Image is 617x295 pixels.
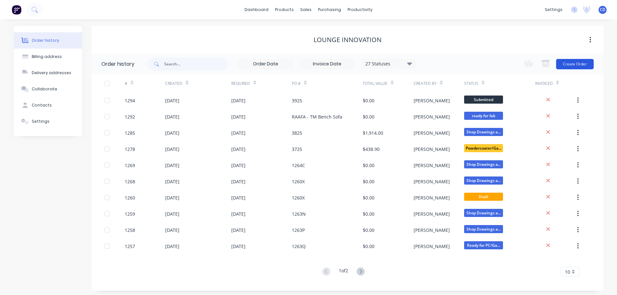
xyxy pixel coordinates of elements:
input: Order Date [238,59,293,69]
div: 1278 [125,146,135,153]
button: Contacts [14,97,82,113]
div: $438.90 [363,146,380,153]
div: # [125,74,165,92]
div: Required [231,81,250,86]
div: $0.00 [363,194,374,201]
div: $1,914.00 [363,130,383,136]
div: [DATE] [165,243,179,250]
div: [DATE] [165,146,179,153]
div: [DATE] [165,178,179,185]
div: 1292 [125,113,135,120]
div: $0.00 [363,227,374,233]
span: Ready for PC/Ga... [464,241,503,249]
input: Invoice Date [300,59,354,69]
div: [PERSON_NAME] [414,113,450,120]
div: [PERSON_NAME] [414,178,450,185]
span: Draft [464,193,503,201]
div: Created [165,81,182,86]
div: 1258 [125,227,135,233]
div: [PERSON_NAME] [414,146,450,153]
div: Order history [101,60,134,68]
div: Created [165,74,231,92]
div: 1285 [125,130,135,136]
div: Delivery addresses [32,70,71,76]
div: 27 Statuses [361,60,416,67]
div: [DATE] [231,97,246,104]
div: 3825 [292,130,302,136]
div: 1268 [125,178,135,185]
button: Collaborate [14,81,82,97]
div: 1260X [292,194,305,201]
div: Total Value [363,74,413,92]
div: [PERSON_NAME] [414,210,450,217]
div: products [272,5,297,15]
div: purchasing [315,5,344,15]
button: Create Order [556,59,594,69]
div: [DATE] [165,194,179,201]
div: PO # [292,81,301,86]
div: Lounge Innovation [314,36,382,44]
img: Factory [12,5,21,15]
div: 1263P [292,227,305,233]
div: Status [464,81,478,86]
div: [DATE] [165,162,179,169]
input: Search... [164,58,228,71]
div: $0.00 [363,162,374,169]
div: Contacts [32,102,52,108]
button: Billing address [14,49,82,65]
div: $0.00 [363,178,374,185]
div: PO # [292,74,363,92]
div: Order history [32,38,59,43]
div: Created By [414,81,437,86]
div: # [125,81,127,86]
div: [PERSON_NAME] [414,130,450,136]
div: 1264C [292,162,305,169]
div: 3725 [292,146,302,153]
button: Order history [14,32,82,49]
div: Billing address [32,54,62,60]
span: Shop Drawings a... [464,176,503,185]
div: $0.00 [363,210,374,217]
div: [DATE] [231,194,246,201]
span: Submitted [464,96,503,104]
span: CD [600,7,605,13]
div: [DATE] [231,243,246,250]
div: Collaborate [32,86,57,92]
div: Created By [414,74,464,92]
button: Settings [14,113,82,130]
div: 1260X [292,178,305,185]
div: [DATE] [165,97,179,104]
div: [DATE] [231,130,246,136]
div: [DATE] [165,227,179,233]
div: [DATE] [165,130,179,136]
div: [PERSON_NAME] [414,243,450,250]
div: [DATE] [231,146,246,153]
span: ready for fab [464,112,503,120]
div: [DATE] [231,227,246,233]
div: $0.00 [363,97,374,104]
div: [DATE] [231,178,246,185]
div: Settings [32,119,50,124]
span: Shop Drawings a... [464,225,503,233]
div: RAAFA - TM Bench Sofa [292,113,342,120]
div: 1263N [292,210,306,217]
div: Status [464,74,535,92]
span: Shop Drawings a... [464,209,503,217]
div: 1259 [125,210,135,217]
div: [DATE] [231,113,246,120]
div: 1294 [125,97,135,104]
div: [PERSON_NAME] [414,162,450,169]
div: [DATE] [165,210,179,217]
div: [DATE] [165,113,179,120]
div: [DATE] [231,210,246,217]
div: 1 of 2 [339,267,348,277]
div: [PERSON_NAME] [414,97,450,104]
span: Powdercoater/Ga... [464,144,503,152]
div: 3925 [292,97,302,104]
span: Shop Drawings a... [464,128,503,136]
span: Shop Drawings a... [464,160,503,168]
div: $0.00 [363,243,374,250]
div: [DATE] [231,162,246,169]
div: $0.00 [363,113,374,120]
div: settings [542,5,566,15]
